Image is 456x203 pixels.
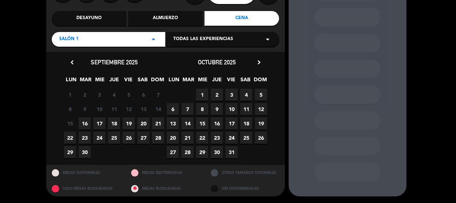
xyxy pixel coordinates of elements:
span: 11 [108,103,120,115]
span: septiembre 2025 [91,58,138,66]
span: JUE [108,75,120,88]
span: 8 [64,103,76,115]
span: DOM [254,75,266,88]
span: Todas las experiencias [173,36,233,43]
span: 27 [137,132,149,144]
span: 24 [225,132,238,144]
span: 23 [79,132,91,144]
span: 30 [211,146,223,158]
span: JUE [211,75,223,88]
span: MIE [196,75,209,88]
div: OTROS TAMAÑOS DIPONIBLES [205,165,285,181]
span: 12 [123,103,135,115]
span: VIE [225,75,237,88]
span: 3 [93,89,105,101]
span: LUN [65,75,77,88]
span: 1 [196,89,208,101]
span: 21 [181,132,193,144]
span: 9 [211,103,223,115]
span: 4 [240,89,252,101]
span: 17 [93,117,105,129]
span: 6 [137,89,149,101]
span: 18 [240,117,252,129]
span: 21 [152,117,164,129]
span: 11 [240,103,252,115]
span: SAB [137,75,149,88]
span: 29 [196,146,208,158]
span: 31 [225,146,238,158]
span: 3 [225,89,238,101]
span: 12 [255,103,267,115]
span: 28 [152,132,164,144]
span: 15 [196,117,208,129]
span: 5 [255,89,267,101]
span: 25 [240,132,252,144]
div: Desayuno [52,11,126,26]
span: 30 [79,146,91,158]
span: 20 [167,132,179,144]
div: MESAS BLOQUEADAS [126,181,205,196]
span: 26 [255,132,267,144]
span: 20 [137,117,149,129]
span: 14 [181,117,193,129]
span: 7 [181,103,193,115]
span: 10 [225,103,238,115]
span: 17 [225,117,238,129]
span: 26 [123,132,135,144]
span: 22 [64,132,76,144]
span: 19 [123,117,135,129]
span: 7 [152,89,164,101]
div: MESAS DISPONIBLES [46,165,126,181]
span: MAR [79,75,91,88]
span: 16 [79,117,91,129]
i: arrow_drop_down [149,35,158,44]
i: arrow_drop_down [263,35,272,44]
i: chevron_right [255,58,263,66]
span: 9 [79,103,91,115]
div: SOLO MESAS BLOQUEADAS [46,181,126,196]
span: 13 [137,103,149,115]
span: 8 [196,103,208,115]
span: 29 [64,146,76,158]
div: SIN DISPONIBILIDAD [205,181,285,196]
i: chevron_left [68,58,76,66]
span: DOM [151,75,163,88]
span: 25 [108,132,120,144]
span: 2 [79,89,91,101]
span: MAR [182,75,194,88]
span: octubre 2025 [198,58,236,66]
span: 23 [211,132,223,144]
span: 5 [123,89,135,101]
span: 10 [93,103,105,115]
span: 14 [152,103,164,115]
span: 13 [167,117,179,129]
span: 2 [211,89,223,101]
div: MESAS RESTRINGIDAS [126,165,205,181]
span: 18 [108,117,120,129]
span: 15 [64,117,76,129]
span: 4 [108,89,120,101]
span: 24 [93,132,105,144]
span: 16 [211,117,223,129]
div: Almuerzo [128,11,203,26]
div: Cena [205,11,279,26]
span: 6 [167,103,179,115]
span: 19 [255,117,267,129]
span: 22 [196,132,208,144]
span: MIE [94,75,106,88]
span: VIE [122,75,134,88]
span: LUN [168,75,180,88]
span: 28 [181,146,193,158]
span: Salón 1 [59,36,79,43]
span: 27 [167,146,179,158]
span: SAB [239,75,251,88]
span: 1 [64,89,76,101]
